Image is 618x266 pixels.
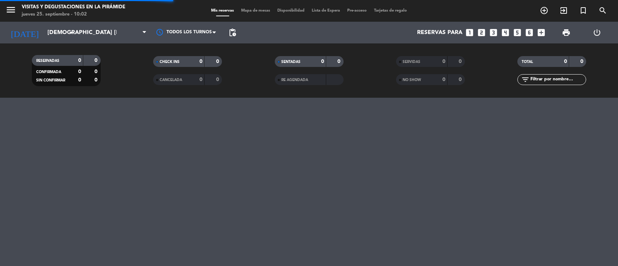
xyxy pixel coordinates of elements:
[281,78,308,82] span: RE AGENDADA
[564,59,567,64] strong: 0
[94,58,99,63] strong: 0
[582,22,613,43] div: LOG OUT
[459,59,463,64] strong: 0
[228,28,237,37] span: pending_actions
[5,25,44,41] i: [DATE]
[337,59,342,64] strong: 0
[559,6,568,15] i: exit_to_app
[5,4,16,15] i: menu
[36,59,59,63] span: RESERVADAS
[501,28,510,37] i: looks_4
[403,60,420,64] span: SERVIDAS
[78,58,81,63] strong: 0
[459,77,463,82] strong: 0
[216,77,220,82] strong: 0
[36,70,61,74] span: CONFIRMADA
[67,28,76,37] i: arrow_drop_down
[78,77,81,83] strong: 0
[5,4,16,18] button: menu
[477,28,486,37] i: looks_two
[442,77,445,82] strong: 0
[403,78,421,82] span: NO SHOW
[321,59,324,64] strong: 0
[160,60,180,64] span: CHECK INS
[513,28,522,37] i: looks_5
[580,59,585,64] strong: 0
[274,9,308,13] span: Disponibilidad
[36,79,65,82] span: SIN CONFIRMAR
[94,77,99,83] strong: 0
[579,6,588,15] i: turned_in_not
[94,69,99,74] strong: 0
[521,75,530,84] i: filter_list
[237,9,274,13] span: Mapa de mesas
[562,28,571,37] span: print
[370,9,411,13] span: Tarjetas de regalo
[540,6,548,15] i: add_circle_outline
[522,60,533,64] span: TOTAL
[160,78,182,82] span: CANCELADA
[207,9,237,13] span: Mis reservas
[281,60,300,64] span: SENTADAS
[199,59,202,64] strong: 0
[344,9,370,13] span: Pre-acceso
[525,28,534,37] i: looks_6
[530,76,586,84] input: Filtrar por nombre...
[22,11,125,18] div: jueves 25. septiembre - 10:02
[593,28,601,37] i: power_settings_new
[537,28,546,37] i: add_box
[598,6,607,15] i: search
[489,28,498,37] i: looks_3
[22,4,125,11] div: Visitas y degustaciones en La Pirámide
[216,59,220,64] strong: 0
[308,9,344,13] span: Lista de Espera
[465,28,474,37] i: looks_one
[442,59,445,64] strong: 0
[199,77,202,82] strong: 0
[417,29,462,36] span: Reservas para
[78,69,81,74] strong: 0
